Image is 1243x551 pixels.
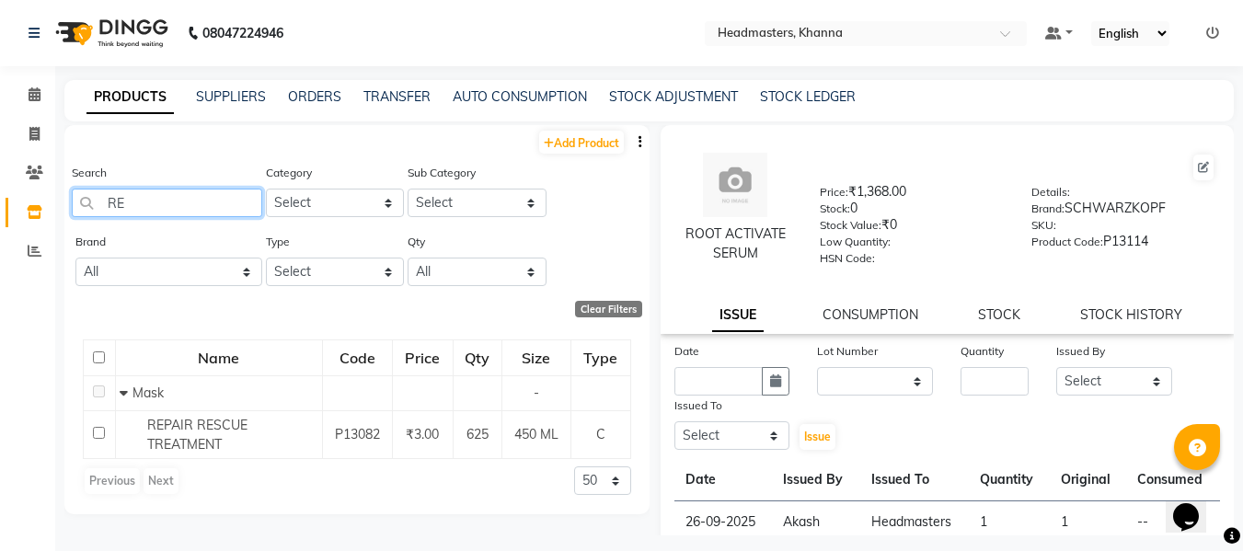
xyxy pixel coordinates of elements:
a: STOCK LEDGER [760,88,856,105]
span: Mask [132,385,164,401]
td: 1 [969,501,1050,544]
th: Issued By [772,459,859,501]
div: Clear Filters [575,301,642,317]
label: Type [266,234,290,250]
div: SCHWARZKOPF [1031,199,1215,224]
a: PRODUCTS [86,81,174,114]
div: Qty [455,341,501,374]
td: Headmasters [860,501,970,544]
span: Collapse Row [120,385,132,401]
span: C [596,426,605,442]
a: Add Product [539,131,624,154]
label: Stock Value: [820,217,881,234]
label: Brand [75,234,106,250]
span: Issue [804,430,831,443]
td: Akash [772,501,859,544]
label: Issued By [1056,343,1105,360]
div: ₹0 [820,215,1004,241]
div: Price [394,341,452,374]
span: P13082 [335,426,380,442]
label: Details: [1031,184,1070,201]
div: 0 [820,199,1004,224]
label: HSN Code: [820,250,875,267]
iframe: chat widget [1166,477,1225,533]
img: avatar [703,153,767,217]
th: Issued To [860,459,970,501]
a: ISSUE [712,299,764,332]
label: Low Quantity: [820,234,891,250]
span: REPAIR RESCUE TREATMENT [147,417,247,453]
a: ORDERS [288,88,341,105]
div: Name [117,341,321,374]
a: CONSUMPTION [823,306,918,323]
div: Size [503,341,570,374]
a: STOCK [978,306,1020,323]
label: Stock: [820,201,850,217]
div: ROOT ACTIVATE SERUM [679,224,792,263]
button: Issue [800,424,835,450]
a: STOCK ADJUSTMENT [609,88,738,105]
td: -- [1126,501,1220,544]
a: STOCK HISTORY [1080,306,1182,323]
label: Issued To [674,397,722,414]
label: Brand: [1031,201,1065,217]
label: SKU: [1031,217,1056,234]
div: P13114 [1031,232,1215,258]
a: TRANSFER [363,88,431,105]
span: 625 [466,426,489,442]
label: Category [266,165,312,181]
a: AUTO CONSUMPTION [453,88,587,105]
b: 08047224946 [202,7,283,59]
label: Product Code: [1031,234,1103,250]
input: Search by product name or code [72,189,262,217]
label: Price: [820,184,848,201]
a: SUPPLIERS [196,88,266,105]
div: Type [572,341,629,374]
label: Date [674,343,699,360]
label: Qty [408,234,425,250]
td: 1 [1050,501,1126,544]
th: Date [674,459,773,501]
th: Original [1050,459,1126,501]
td: 26-09-2025 [674,501,773,544]
div: Code [324,341,391,374]
span: ₹3.00 [406,426,439,442]
label: Quantity [961,343,1004,360]
label: Lot Number [817,343,878,360]
label: Sub Category [408,165,476,181]
th: Quantity [969,459,1050,501]
th: Consumed [1126,459,1220,501]
div: ₹1,368.00 [820,182,1004,208]
span: 450 ML [514,426,558,442]
label: Search [72,165,107,181]
span: - [534,385,539,401]
img: logo [47,7,173,59]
